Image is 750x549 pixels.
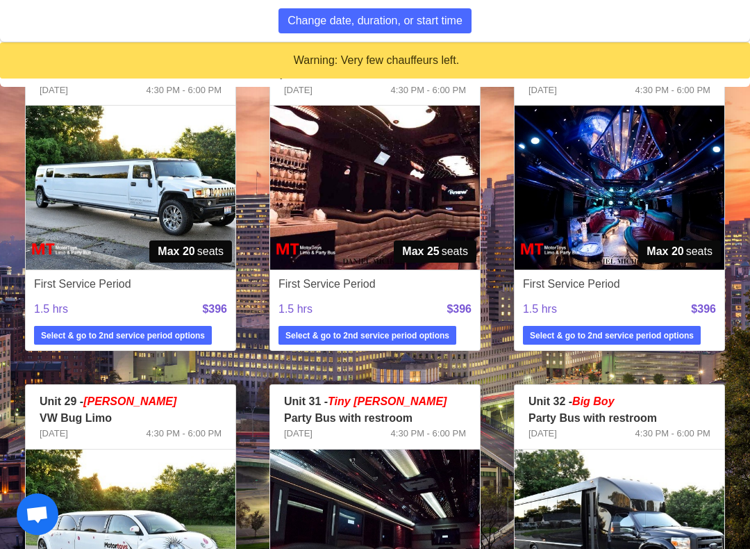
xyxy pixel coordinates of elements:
[328,395,447,407] span: Tiny [PERSON_NAME]
[391,83,466,97] span: 4:30 PM - 6:00 PM
[391,427,466,441] span: 4:30 PM - 6:00 PM
[147,83,222,97] span: 4:30 PM - 6:00 PM
[284,393,466,410] p: Unit 31 -
[202,303,227,315] strong: $396
[528,410,710,427] p: Party Bus with restroom
[530,329,694,342] strong: Select & go to 2nd service period options
[572,395,614,407] em: Big Boy
[149,240,232,263] span: seats
[11,53,742,68] div: Warning: Very few chauffeurs left.
[158,243,194,260] strong: Max 20
[147,427,222,441] span: 4:30 PM - 6:00 PM
[284,83,312,97] span: [DATE]
[515,106,724,270] img: 17%2002.jpg
[17,493,58,535] a: Open chat
[40,427,68,441] span: [DATE]
[691,303,716,315] strong: $396
[278,8,472,33] button: Change date, duration, or start time
[34,293,110,326] span: 1.5 hrs
[528,83,557,97] span: [DATE]
[394,240,476,263] span: seats
[278,276,376,293] span: First Service Period
[523,293,599,326] span: 1.5 hrs
[287,13,462,29] span: Change date, duration, or start time
[40,83,68,97] span: [DATE]
[270,106,480,270] img: 12%2002.jpg
[635,427,710,441] span: 4:30 PM - 6:00 PM
[635,83,710,97] span: 4:30 PM - 6:00 PM
[285,329,449,342] strong: Select & go to 2nd service period options
[26,106,235,270] img: 09%2001.jpg
[40,393,222,410] p: Unit 29 -
[284,410,466,427] p: Party Bus with restroom
[523,276,620,293] span: First Service Period
[40,410,222,427] p: VW Bug Limo
[278,293,355,326] span: 1.5 hrs
[647,243,683,260] strong: Max 20
[284,427,312,441] span: [DATE]
[83,395,176,407] em: [PERSON_NAME]
[41,329,205,342] strong: Select & go to 2nd service period options
[638,240,721,263] span: seats
[447,303,472,315] strong: $396
[528,427,557,441] span: [DATE]
[34,276,131,293] span: First Service Period
[402,243,439,260] strong: Max 25
[528,393,710,410] p: Unit 32 -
